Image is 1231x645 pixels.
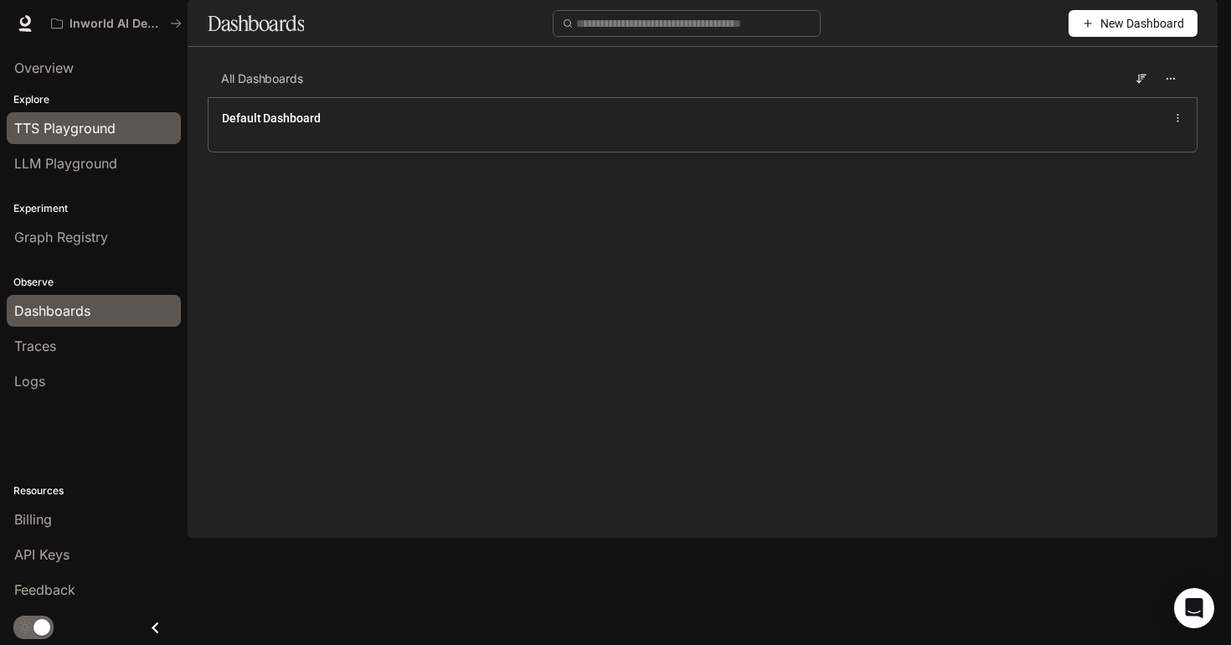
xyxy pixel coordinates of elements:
span: All Dashboards [221,70,303,87]
span: New Dashboard [1100,14,1184,33]
a: Default Dashboard [222,110,321,126]
p: Inworld AI Demos [70,17,163,31]
h1: Dashboards [208,7,304,40]
button: All workspaces [44,7,189,40]
div: Open Intercom Messenger [1174,588,1214,628]
button: New Dashboard [1069,10,1198,37]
